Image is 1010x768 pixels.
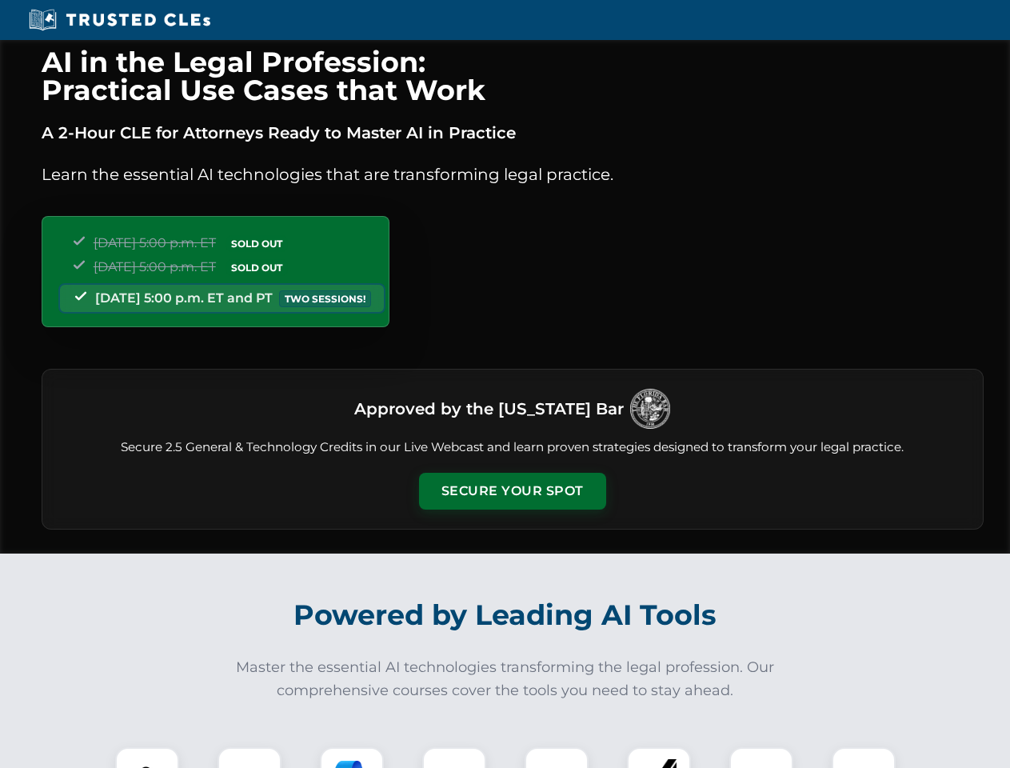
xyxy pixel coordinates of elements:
p: Secure 2.5 General & Technology Credits in our Live Webcast and learn proven strategies designed ... [62,438,964,457]
span: [DATE] 5:00 p.m. ET [94,259,216,274]
img: Trusted CLEs [24,8,215,32]
img: Logo [630,389,670,429]
h2: Powered by Leading AI Tools [62,587,948,643]
span: [DATE] 5:00 p.m. ET [94,235,216,250]
h1: AI in the Legal Profession: Practical Use Cases that Work [42,48,984,104]
h3: Approved by the [US_STATE] Bar [354,394,624,423]
span: SOLD OUT [226,235,288,252]
p: Master the essential AI technologies transforming the legal profession. Our comprehensive courses... [226,656,785,702]
p: A 2-Hour CLE for Attorneys Ready to Master AI in Practice [42,120,984,146]
span: SOLD OUT [226,259,288,276]
button: Secure Your Spot [419,473,606,510]
p: Learn the essential AI technologies that are transforming legal practice. [42,162,984,187]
